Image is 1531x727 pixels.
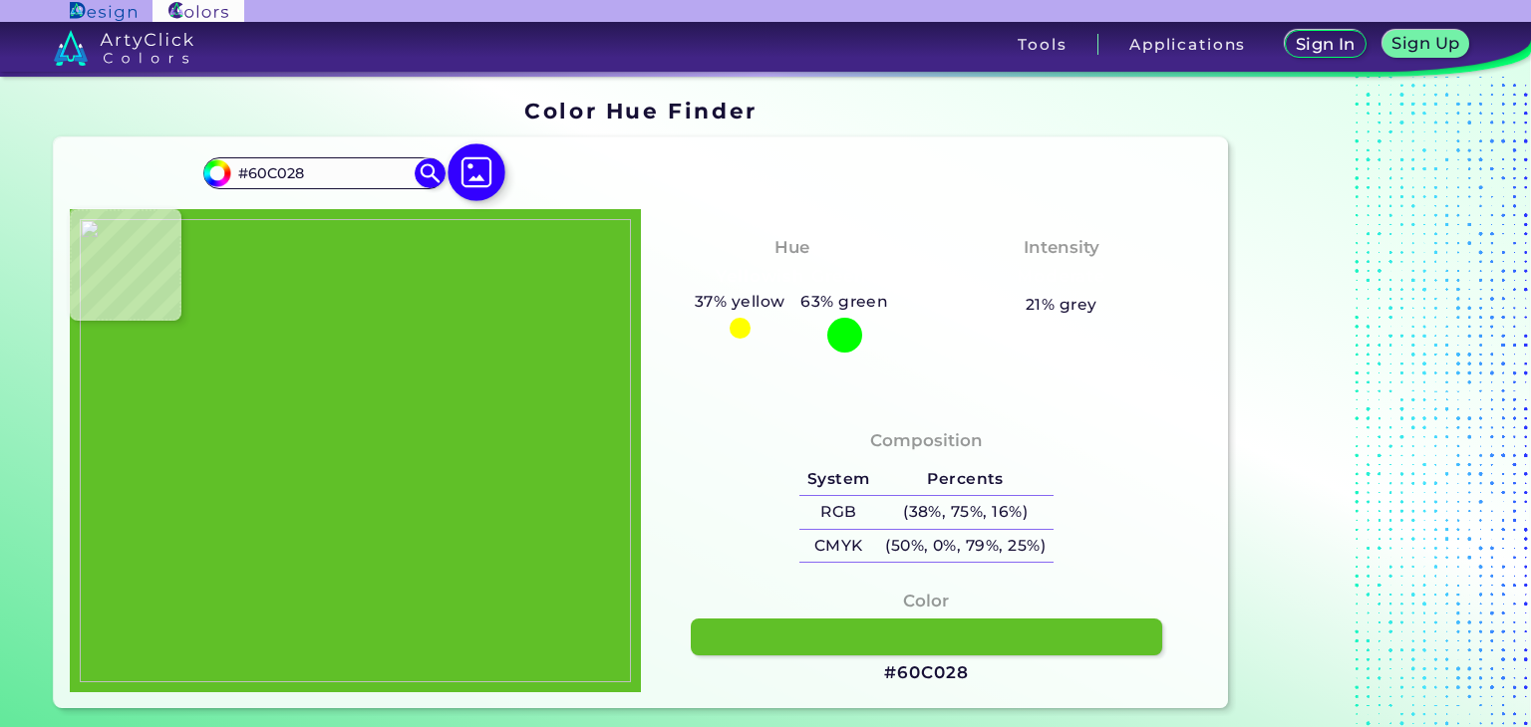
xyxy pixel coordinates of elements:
[774,233,809,262] h4: Hue
[799,530,877,563] h5: CMYK
[1024,233,1099,262] h4: Intensity
[792,289,896,315] h5: 63% green
[70,2,137,21] img: ArtyClick Design logo
[877,496,1053,529] h5: (38%, 75%, 16%)
[870,426,983,455] h4: Composition
[231,160,417,187] input: type color..
[799,496,877,529] h5: RGB
[799,463,877,496] h5: System
[448,143,505,201] img: icon picture
[1236,91,1485,715] iframe: Advertisement
[1009,265,1114,289] h3: Moderate
[1298,37,1353,52] h5: Sign In
[1018,37,1067,52] h3: Tools
[884,661,968,685] h3: #60C028
[415,158,445,188] img: icon search
[524,96,757,125] h1: Color Hue Finder
[1386,32,1465,57] a: Sign Up
[687,289,792,315] h5: 37% yellow
[903,587,949,615] h4: Color
[54,30,194,66] img: logo_artyclick_colors_white.svg
[1129,37,1246,52] h3: Applications
[877,530,1053,563] h5: (50%, 0%, 79%, 25%)
[877,463,1053,496] h5: Percents
[80,219,631,682] img: 4f440a7a-f11a-4329-94bb-25ef260efaa0
[1026,292,1097,318] h5: 21% grey
[708,265,875,289] h3: Yellowish Green
[1395,36,1457,51] h5: Sign Up
[1289,32,1363,57] a: Sign In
